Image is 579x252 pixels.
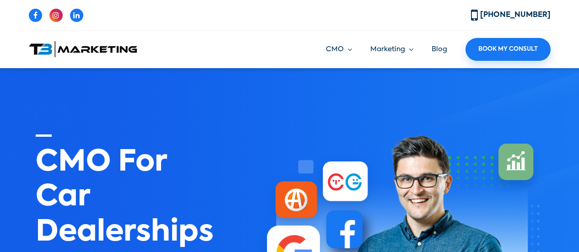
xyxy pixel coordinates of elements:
img: T3 Marketing [29,41,137,57]
h1: CMO For Car Dealerships [36,134,196,251]
a: CMO [326,44,352,55]
a: Book My Consult [465,38,551,61]
a: Blog [432,46,447,53]
a: [PHONE_NUMBER] [471,11,551,19]
a: Marketing [370,44,413,55]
